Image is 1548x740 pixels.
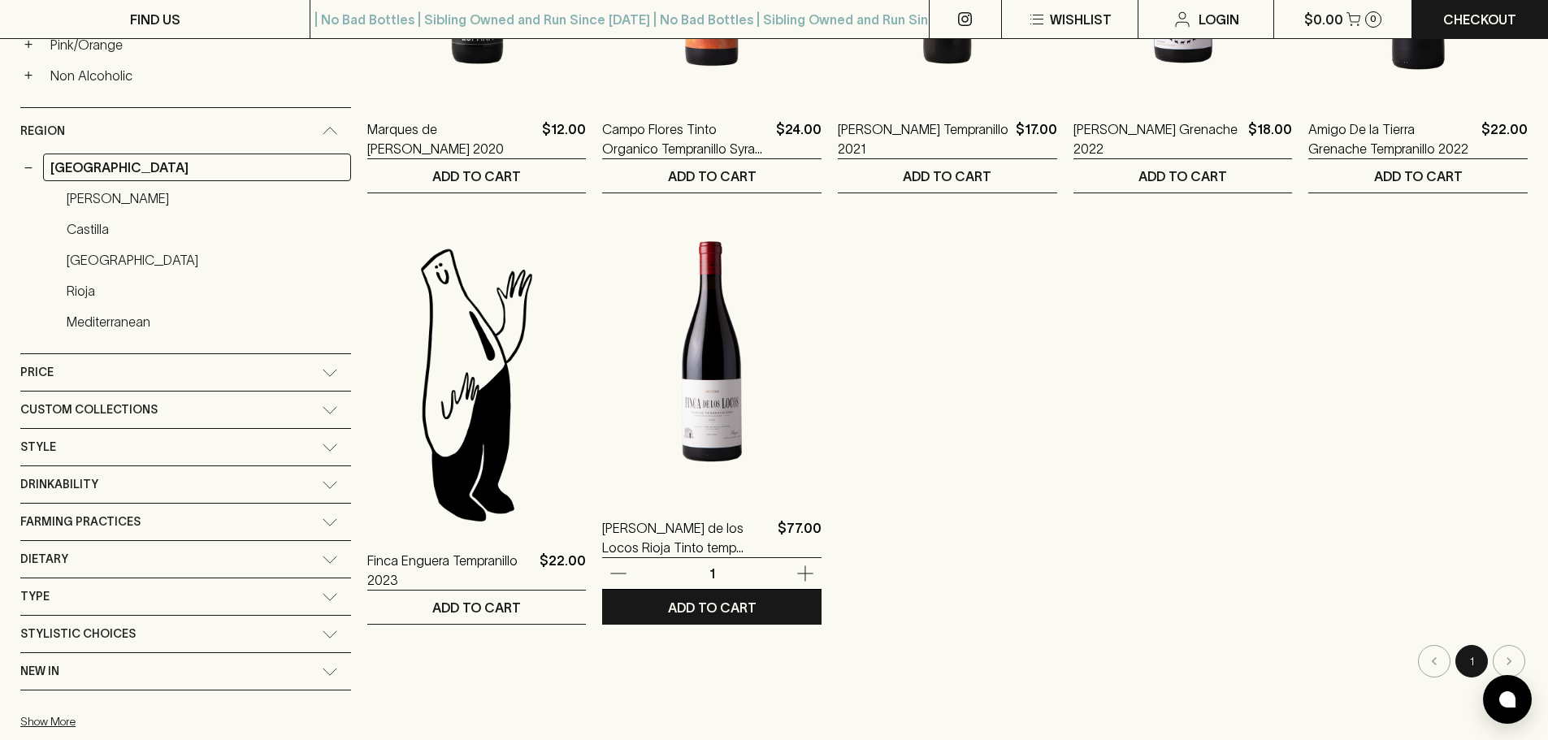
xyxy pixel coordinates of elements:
button: ADD TO CART [838,159,1057,193]
p: ADD TO CART [432,167,521,186]
p: Wishlist [1050,10,1112,29]
div: Drinkability [20,466,351,503]
span: Style [20,437,56,457]
span: New In [20,661,59,682]
a: [PERSON_NAME] Tempranillo 2021 [838,119,1009,158]
div: Style [20,429,351,465]
a: [PERSON_NAME] [59,184,351,212]
button: page 1 [1455,645,1488,677]
div: Dietary [20,541,351,578]
div: Farming Practices [20,504,351,540]
span: Stylistic Choices [20,624,136,644]
p: ADD TO CART [668,167,757,186]
p: $22.00 [540,551,586,590]
p: Checkout [1443,10,1516,29]
a: [GEOGRAPHIC_DATA] [43,154,351,181]
span: Drinkability [20,474,98,495]
span: Farming Practices [20,512,141,532]
a: Pink/Orange [43,31,351,58]
p: ADD TO CART [1374,167,1463,186]
p: $0.00 [1304,10,1343,29]
p: Login [1199,10,1239,29]
p: ADD TO CART [668,598,757,617]
p: ADD TO CART [1138,167,1227,186]
p: 0 [1370,15,1377,24]
img: Artuke Finca de los Locos Rioja Tinto temp Graciano 2022 [602,210,822,494]
a: Campo Flores Tinto Organico Tempranillo Syrah 2021 [602,119,770,158]
button: − [20,159,37,175]
a: Amigo De la Tierra Grenache Tempranillo 2022 [1308,119,1475,158]
a: [PERSON_NAME] Grenache 2022 [1073,119,1242,158]
span: Custom Collections [20,400,158,420]
button: Show More [20,705,233,738]
p: $18.00 [1248,119,1292,158]
a: Mediterranean [59,308,351,335]
p: 1 [692,565,731,582]
p: $12.00 [542,119,586,158]
div: Custom Collections [20,392,351,428]
a: Finca Enguera Tempranillo 2023 [367,551,534,590]
button: + [20,67,37,84]
button: ADD TO CART [1073,159,1293,193]
span: Price [20,362,54,383]
div: Stylistic Choices [20,616,351,652]
button: ADD TO CART [602,591,822,624]
p: $77.00 [778,518,822,557]
a: [PERSON_NAME] de los Locos Rioja Tinto temp [PERSON_NAME] 2022 [602,518,771,557]
span: Region [20,121,65,141]
p: $17.00 [1016,119,1057,158]
button: ADD TO CART [367,159,587,193]
a: Non Alcoholic [43,62,351,89]
p: ADD TO CART [432,598,521,617]
span: Dietary [20,549,68,569]
img: Blackhearts & Sparrows Man [367,242,587,526]
button: + [20,37,37,53]
button: ADD TO CART [1308,159,1528,193]
img: bubble-icon [1499,691,1515,708]
button: ADD TO CART [367,591,587,624]
p: $24.00 [776,119,822,158]
div: Price [20,354,351,391]
div: New In [20,653,351,690]
button: ADD TO CART [602,159,822,193]
a: Marques de [PERSON_NAME] 2020 [367,119,536,158]
div: Type [20,578,351,615]
a: Rioja [59,277,351,305]
nav: pagination navigation [367,645,1528,677]
a: Castilla [59,215,351,243]
a: [GEOGRAPHIC_DATA] [59,246,351,274]
p: $22.00 [1481,119,1528,158]
p: ADD TO CART [903,167,991,186]
span: Type [20,586,50,607]
div: Region [20,108,351,154]
p: FIND US [130,10,180,29]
